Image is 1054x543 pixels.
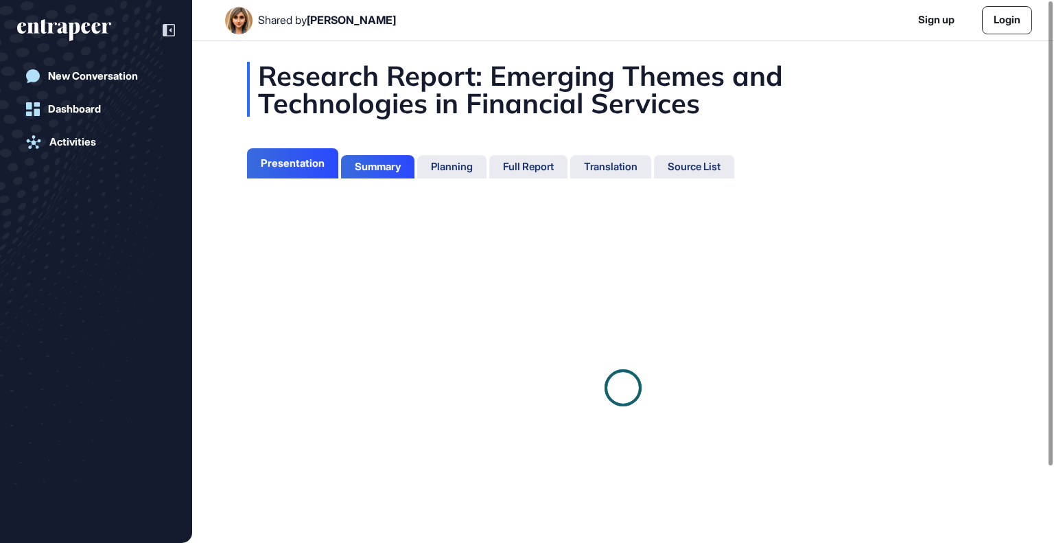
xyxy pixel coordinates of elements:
[49,136,96,148] div: Activities
[584,161,637,173] div: Translation
[48,103,101,115] div: Dashboard
[982,6,1032,34] a: Login
[307,13,396,27] span: [PERSON_NAME]
[247,62,999,117] div: Research Report: Emerging Themes and Technologies in Financial Services
[503,161,554,173] div: Full Report
[355,161,401,173] div: Summary
[668,161,721,173] div: Source List
[918,12,955,28] a: Sign up
[431,161,473,173] div: Planning
[225,7,253,34] img: User Image
[258,14,396,27] div: Shared by
[261,157,325,170] div: Presentation
[48,70,138,82] div: New Conversation
[17,19,111,41] div: entrapeer-logo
